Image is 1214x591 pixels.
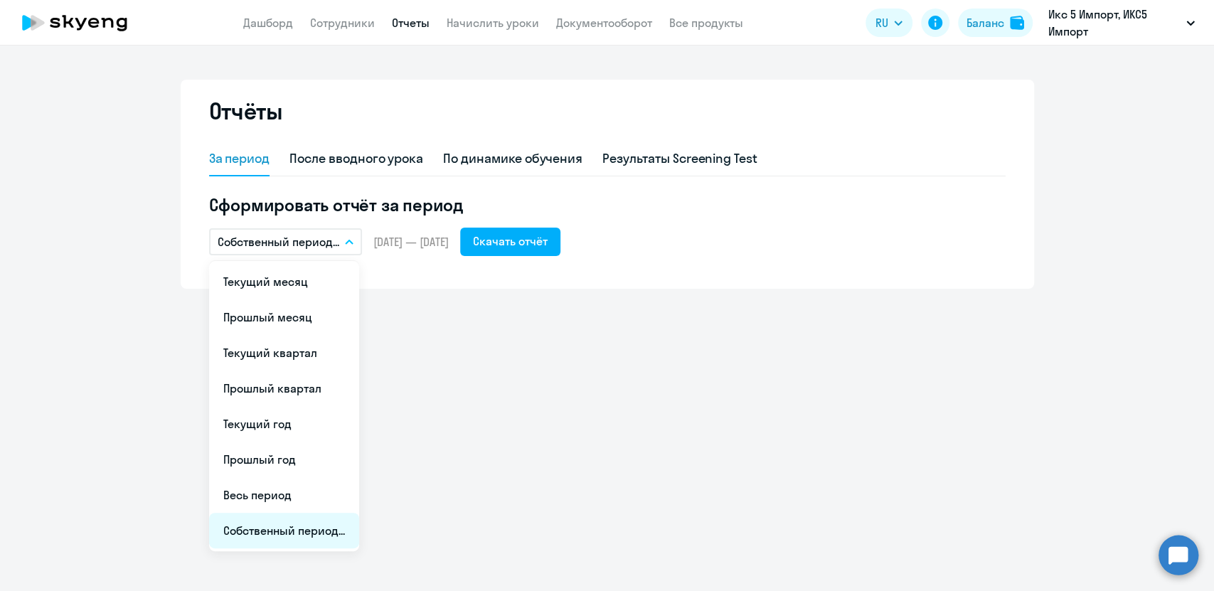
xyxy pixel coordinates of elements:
[556,16,652,30] a: Документооборот
[1010,16,1024,30] img: balance
[602,149,757,168] div: Результаты Screening Test
[1041,6,1202,40] button: Икс 5 Импорт, ИКС5 Импорт
[1048,6,1181,40] p: Икс 5 Импорт, ИКС5 Импорт
[209,228,362,255] button: Собственный период...
[866,9,912,37] button: RU
[310,16,375,30] a: Сотрудники
[209,261,359,551] ul: RU
[243,16,293,30] a: Дашборд
[209,97,283,125] h2: Отчёты
[209,193,1006,216] h5: Сформировать отчёт за период
[473,233,548,250] div: Скачать отчёт
[209,149,270,168] div: За период
[967,14,1004,31] div: Баланс
[447,16,539,30] a: Начислить уроки
[875,14,888,31] span: RU
[460,228,560,256] button: Скачать отчёт
[373,234,449,250] span: [DATE] — [DATE]
[958,9,1033,37] button: Балансbalance
[218,233,339,250] p: Собственный период...
[443,149,582,168] div: По динамике обучения
[392,16,430,30] a: Отчеты
[669,16,743,30] a: Все продукты
[289,149,423,168] div: После вводного урока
